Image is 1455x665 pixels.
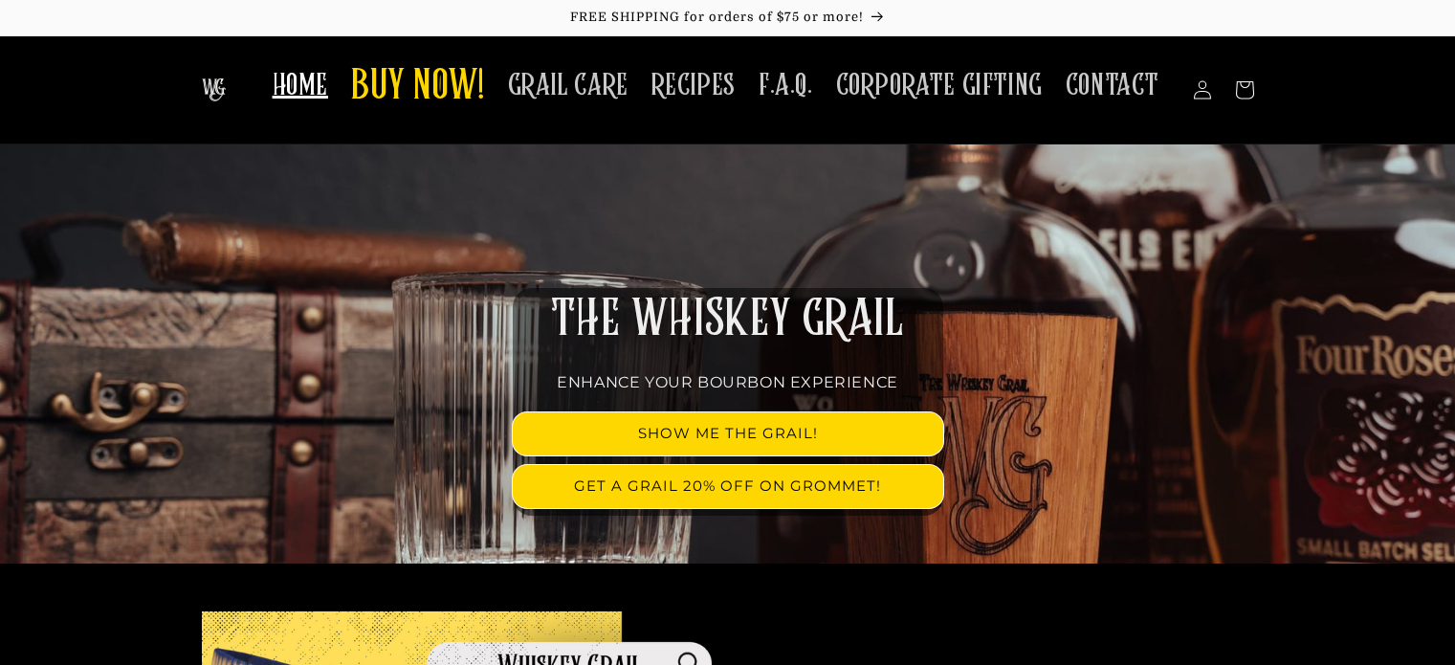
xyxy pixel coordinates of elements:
span: CONTACT [1066,67,1159,104]
span: RECIPES [651,67,736,104]
span: ENHANCE YOUR BOURBON EXPERIENCE [557,373,898,391]
a: CONTACT [1054,55,1171,116]
img: The Whiskey Grail [202,78,226,101]
a: RECIPES [640,55,747,116]
span: F.A.Q. [759,67,813,104]
a: BUY NOW! [340,50,496,125]
a: HOME [261,55,340,116]
a: SHOW ME THE GRAIL! [513,412,943,455]
span: THE WHISKEY GRAIL [551,295,903,344]
p: FREE SHIPPING for orders of $75 or more! [19,10,1436,26]
a: GET A GRAIL 20% OFF ON GROMMET! [513,465,943,508]
a: F.A.Q. [747,55,825,116]
span: CORPORATE GIFTING [836,67,1043,104]
span: GRAIL CARE [508,67,628,104]
a: CORPORATE GIFTING [825,55,1054,116]
span: BUY NOW! [351,61,485,114]
span: HOME [273,67,328,104]
a: GRAIL CARE [496,55,640,116]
